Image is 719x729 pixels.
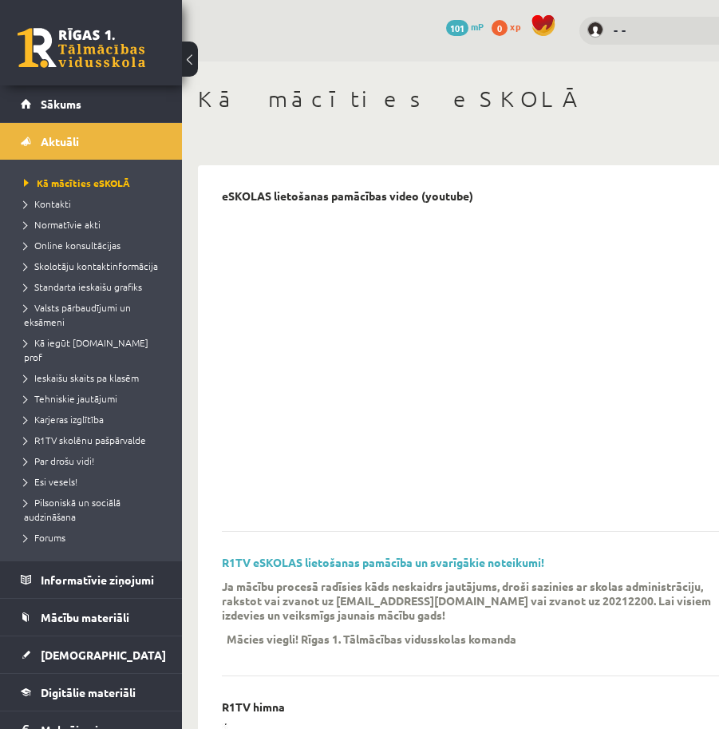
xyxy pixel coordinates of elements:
a: Normatīvie akti [24,217,166,232]
span: xp [510,20,520,33]
span: Online konsultācijas [24,239,120,252]
a: 0 xp [492,20,528,33]
p: R1TV himna [222,700,285,714]
a: Sākums [21,85,162,122]
span: Par drošu vidi! [24,454,94,467]
a: 101 mP [446,20,484,33]
a: Valsts pārbaudījumi un eksāmeni [24,300,166,329]
legend: Informatīvie ziņojumi [41,561,162,598]
a: Forums [24,530,166,545]
a: Standarta ieskaišu grafiks [24,279,166,294]
p: Mācies viegli! [227,632,298,646]
span: Tehniskie jautājumi [24,392,117,405]
a: Aktuāli [21,123,162,160]
span: 0 [492,20,508,36]
span: Normatīvie akti [24,218,101,231]
span: Valsts pārbaudījumi un eksāmeni [24,301,131,328]
span: [DEMOGRAPHIC_DATA] [41,648,166,662]
span: R1TV skolēnu pašpārvalde [24,434,146,446]
span: mP [471,20,484,33]
a: Pilsoniskā un sociālā audzināšana [24,495,166,524]
a: Rīgas 1. Tālmācības vidusskola [18,28,145,68]
span: Pilsoniskā un sociālā audzināšana [24,496,120,523]
a: R1TV skolēnu pašpārvalde [24,433,166,447]
p: eSKOLAS lietošanas pamācības video (youtube) [222,189,473,203]
span: Kā mācīties eSKOLĀ [24,176,130,189]
a: Par drošu vidi! [24,454,166,468]
span: Kontakti [24,197,71,210]
span: Aktuāli [41,134,79,149]
a: Kontakti [24,196,166,211]
span: 101 [446,20,468,36]
a: Kā iegūt [DOMAIN_NAME] prof [24,335,166,364]
span: Mācību materiāli [41,610,129,624]
span: Skolotāju kontaktinformācija [24,260,158,272]
span: Karjeras izglītība [24,413,104,426]
a: R1TV eSKOLAS lietošanas pamācība un svarīgākie noteikumi! [222,555,544,569]
a: Ieskaišu skaits pa klasēm [24,370,166,385]
span: Digitālie materiāli [41,685,136,699]
a: Tehniskie jautājumi [24,391,166,406]
a: Esi vesels! [24,474,166,489]
span: Sākums [41,97,81,111]
a: [DEMOGRAPHIC_DATA] [21,636,162,673]
span: Kā iegūt [DOMAIN_NAME] prof [24,336,148,363]
p: Rīgas 1. Tālmācības vidusskolas komanda [301,632,516,646]
a: Digitālie materiāli [21,674,162,711]
span: Forums [24,531,65,544]
a: Mācību materiāli [21,599,162,636]
a: - - [614,21,705,39]
a: Online konsultācijas [24,238,166,252]
span: Esi vesels! [24,475,77,488]
span: Standarta ieskaišu grafiks [24,280,142,293]
a: Skolotāju kontaktinformācija [24,259,166,273]
a: Informatīvie ziņojumi [21,561,162,598]
img: - - [587,22,603,38]
a: Karjeras izglītība [24,412,166,426]
a: Kā mācīties eSKOLĀ [24,176,166,190]
span: Ieskaišu skaits pa klasēm [24,371,139,384]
